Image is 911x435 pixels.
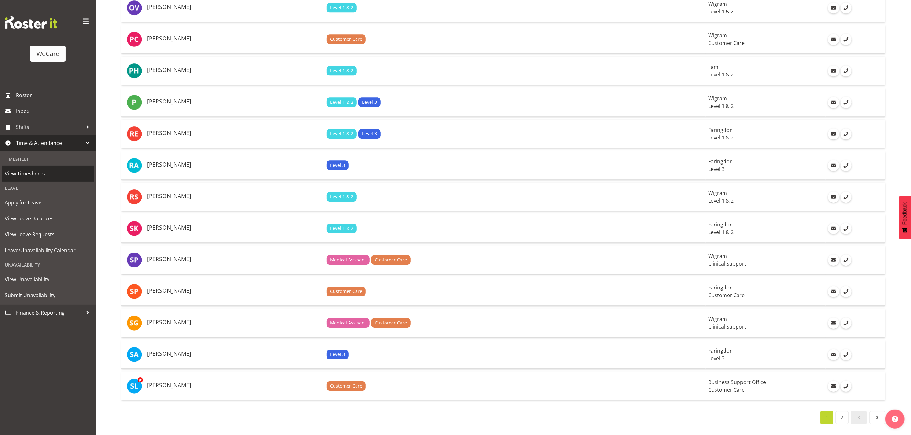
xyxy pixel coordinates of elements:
a: 2 [836,411,849,424]
h5: [PERSON_NAME] [147,161,321,168]
span: Faringdon [708,284,733,291]
span: Level 1 & 2 [708,71,734,78]
a: Email Employee [828,65,839,76]
span: Business Support Office [708,379,766,386]
span: Level 3 [330,162,345,169]
span: Wigram [708,32,727,39]
h5: [PERSON_NAME] [147,193,321,199]
a: Call Employee [841,2,852,13]
img: pooja-prabhu10468.jpg [127,95,142,110]
a: Email Employee [828,2,839,13]
span: Level 1 & 2 [330,130,353,137]
span: Ilam [708,63,718,70]
img: samantha-poultney11298.jpg [127,284,142,299]
span: Level 1 & 2 [708,229,734,236]
a: Call Employee [841,191,852,203]
h5: [PERSON_NAME] [147,319,321,325]
a: Call Employee [841,254,852,266]
a: Email Employee [828,97,839,108]
span: Level 1 & 2 [330,193,353,200]
a: Email Employee [828,223,839,234]
span: Level 3 [708,355,724,362]
span: Faringdon [708,221,733,228]
span: Level 1 & 2 [708,8,734,15]
span: Level 1 & 2 [330,67,353,74]
span: Clinical Support [708,260,746,267]
div: Unavailability [2,258,94,271]
a: Email Employee [828,128,839,139]
span: Inbox [16,106,92,116]
a: View Timesheets [2,166,94,182]
h5: [PERSON_NAME] [147,382,321,389]
span: Leave/Unavailability Calendar [5,246,91,255]
div: Timesheet [2,153,94,166]
span: Customer Care [708,386,745,393]
h5: [PERSON_NAME] [147,4,321,10]
span: View Leave Balances [5,214,91,223]
span: Level 3 [362,130,377,137]
a: Email Employee [828,286,839,297]
span: Level 1 & 2 [330,225,353,232]
span: Wigram [708,189,727,196]
a: Submit Unavailability [2,287,94,303]
h5: [PERSON_NAME] [147,67,321,73]
a: Email Employee [828,381,839,392]
span: Customer Care [708,292,745,299]
span: View Unavailability [5,275,91,284]
span: Wigram [708,0,727,7]
span: Wigram [708,95,727,102]
a: Call Employee [841,34,852,45]
h5: [PERSON_NAME] [147,288,321,294]
img: help-xxl-2.png [892,416,898,422]
span: Level 3 [362,99,377,106]
a: Leave/Unavailability Calendar [2,242,94,258]
div: WeCare [36,49,59,59]
a: View Leave Requests [2,226,94,242]
img: rhianne-sharples11255.jpg [127,189,142,204]
span: Customer Care [375,256,407,263]
span: Level 1 & 2 [708,103,734,110]
span: Customer Care [375,319,407,326]
span: Shifts [16,122,83,132]
button: Feedback - Show survey [899,196,911,239]
span: Customer Care [708,39,745,46]
span: Customer Care [330,288,362,295]
a: Call Employee [841,223,852,234]
img: sabnam-pun11077.jpg [127,252,142,267]
span: Finance & Reporting [16,308,83,317]
img: sanjita-gurung11279.jpg [127,315,142,331]
span: Apply for Leave [5,198,91,207]
span: Level 3 [708,166,724,173]
span: Level 1 & 2 [708,197,734,204]
span: Level 3 [330,351,345,358]
span: Wigram [708,253,727,260]
img: sarah-lamont10911.jpg [127,378,142,394]
span: Level 1 & 2 [330,99,353,106]
span: Time & Attendance [16,138,83,148]
a: Call Employee [841,317,852,329]
a: Email Employee [828,160,839,171]
img: rachel-els10463.jpg [127,126,142,141]
a: Apply for Leave [2,195,94,210]
span: View Timesheets [5,169,91,178]
a: View Unavailability [2,271,94,287]
h5: [PERSON_NAME] [147,351,321,357]
span: Roster [16,90,92,100]
img: Rosterit website logo [5,16,57,29]
a: Email Employee [828,317,839,329]
a: Call Employee [841,381,852,392]
a: View Leave Balances [2,210,94,226]
span: Clinical Support [708,323,746,330]
span: Faringdon [708,158,733,165]
span: View Leave Requests [5,230,91,239]
a: Email Employee [828,254,839,266]
img: rachna-anderson11498.jpg [127,158,142,173]
a: Call Employee [841,160,852,171]
span: Level 1 & 2 [330,4,353,11]
div: Leave [2,182,94,195]
span: Medical Assisant [330,319,366,326]
span: Medical Assisant [330,256,366,263]
a: Email Employee [828,191,839,203]
img: sarah-abbott11471.jpg [127,347,142,362]
span: Level 1 & 2 [708,134,734,141]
